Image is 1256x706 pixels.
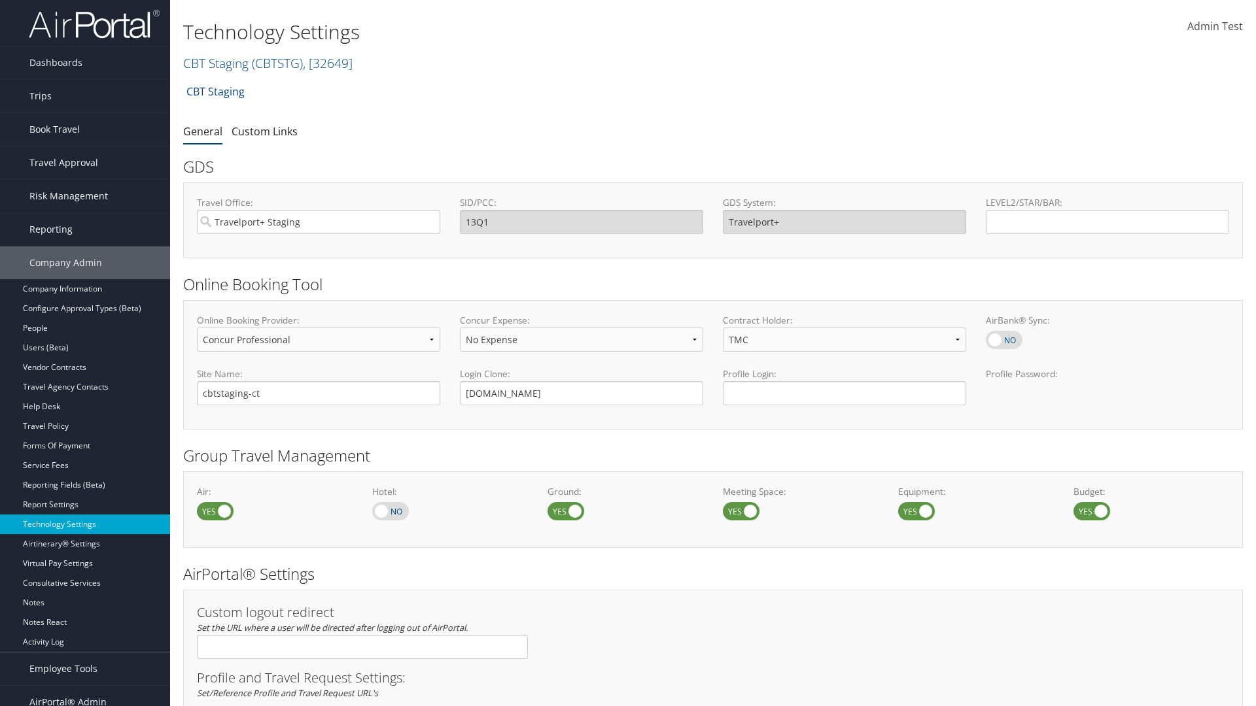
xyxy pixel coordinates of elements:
img: airportal-logo.png [29,8,160,39]
label: SID/PCC: [460,196,703,209]
span: Dashboards [29,46,82,79]
label: Profile Login: [723,367,966,405]
span: Employee Tools [29,652,97,685]
a: CBT Staging [186,78,245,105]
label: Contract Holder: [723,314,966,327]
label: Concur Expense: [460,314,703,327]
span: Company Admin [29,246,102,279]
h3: Custom logout redirect [197,606,528,619]
label: Equipment: [898,485,1054,498]
label: Login Clone: [460,367,703,380]
span: ( CBTSTG ) [252,54,303,72]
em: Set/Reference Profile and Travel Request URL's [197,687,378,699]
em: Set the URL where a user will be directed after logging out of AirPortal. [197,622,468,633]
a: CBT Staging [183,54,353,72]
span: Book Travel [29,113,80,146]
input: Profile Login: [723,381,966,405]
h2: GDS [183,156,1233,178]
label: Ground: [548,485,703,498]
label: Hotel: [372,485,528,498]
label: Air: [197,485,353,498]
label: Profile Password: [986,367,1229,405]
h2: Group Travel Management [183,445,1243,467]
span: Risk Management [29,180,108,212]
label: AirBank® Sync [986,331,1022,349]
a: General [183,124,222,139]
label: GDS System: [723,196,966,209]
span: Travel Approval [29,146,98,179]
a: Custom Links [232,124,298,139]
span: Reporting [29,213,73,246]
label: Meeting Space: [723,485,879,498]
label: Online Booking Provider: [197,314,440,327]
h1: Technology Settings [183,18,890,46]
h3: Profile and Travel Request Settings: [197,671,1229,684]
a: Admin Test [1187,7,1243,47]
h2: Online Booking Tool [183,273,1243,295]
label: LEVEL2/STAR/BAR: [986,196,1229,209]
label: Budget: [1073,485,1229,498]
h2: AirPortal® Settings [183,563,1243,585]
label: AirBank® Sync: [986,314,1229,327]
label: Travel Office: [197,196,440,209]
label: Site Name: [197,367,440,380]
span: Trips [29,80,52,112]
span: Admin Test [1187,19,1243,33]
span: , [ 32649 ] [303,54,353,72]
